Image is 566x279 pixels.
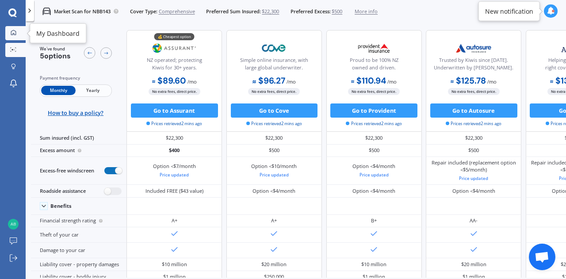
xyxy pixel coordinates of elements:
[248,88,300,95] span: No extra fees, direct price.
[371,217,377,224] div: B+
[261,261,287,268] div: $20 million
[326,132,422,144] div: $22,300
[448,88,500,95] span: No extra fees, direct price.
[130,8,157,15] span: Cover Type:
[226,145,322,157] div: $500
[226,132,322,144] div: $22,300
[430,103,517,118] button: Go to Autosure
[432,57,515,74] div: Trusted by Kiwis since [DATE]. Underwritten by [PERSON_NAME].
[330,103,417,118] button: Go to Provident
[326,145,422,157] div: $500
[431,159,516,182] div: Repair included (replacement option <$5/month)
[352,172,395,179] div: Price updated
[145,187,203,195] div: Included FREE ($43 value)
[131,103,218,118] button: Go to Assurant
[172,217,177,224] div: A+
[461,261,486,268] div: $20 million
[231,103,318,118] button: Go to Cove
[487,78,497,85] span: / mo
[251,172,297,179] div: Price updated
[485,7,533,15] div: New notification
[31,258,126,271] div: Liability cover - property damages
[40,51,71,61] span: 5 options
[31,145,126,157] div: Excess amount
[31,157,126,185] div: Excess-free windscreen
[452,187,495,195] div: Option <$4/month
[332,57,415,74] div: Proud to be 100% NZ owned and driven.
[246,121,302,127] span: Prices retrieved 2 mins ago
[450,39,497,57] img: Autosure.webp
[271,217,277,224] div: A+
[159,8,195,15] span: Comprehensive
[48,109,103,116] span: How to buy a policy?
[351,75,386,86] b: $110.94
[133,57,216,74] div: NZ operated; protecting Kiwis for 30+ years.
[361,261,386,268] div: $10 million
[153,172,196,179] div: Price updated
[149,88,200,95] span: No extra fees, direct price.
[252,75,285,86] b: $96.27
[451,75,486,86] b: $125.78
[40,46,71,52] span: We've found
[41,86,76,95] span: Monthly
[431,175,516,182] div: Price updated
[387,78,397,85] span: / mo
[146,121,202,127] span: Prices retrieved 2 mins ago
[332,8,342,15] span: $500
[154,33,195,40] div: 💰 Cheapest option
[355,8,378,15] span: More info
[351,39,398,57] img: Provident.png
[426,132,521,144] div: $22,300
[348,88,400,95] span: No extra fees, direct price.
[426,145,521,157] div: $500
[470,217,478,224] div: AA-
[153,163,196,178] div: Option <$7/month
[36,29,80,38] div: My Dashboard
[151,39,198,57] img: Assurant.png
[187,78,197,85] span: / mo
[446,121,501,127] span: Prices retrieved 2 mins ago
[126,132,222,144] div: $22,300
[233,57,316,74] div: Simple online insurance, with large global underwriter.
[50,203,72,209] div: Benefits
[262,8,279,15] span: $22,300
[31,215,126,227] div: Financial strength rating
[31,185,126,198] div: Roadside assistance
[291,8,331,15] span: Preferred Excess:
[76,86,110,95] span: Yearly
[162,261,187,268] div: $10 million
[126,145,222,157] div: $400
[206,8,261,15] span: Preferred Sum Insured:
[31,227,126,243] div: Theft of your car
[42,7,51,15] img: car.f15378c7a67c060ca3f3.svg
[31,243,126,258] div: Damage to your car
[251,163,297,178] div: Option <$10/month
[8,219,19,229] img: 7df00a680c8a3fdaab50250855485cca
[352,187,395,195] div: Option <$4/month
[152,75,186,86] b: $89.60
[40,75,112,82] div: Payment frequency
[31,132,126,144] div: Sum insured (incl. GST)
[54,8,111,15] p: Market Scan for NBB143
[252,187,295,195] div: Option <$4/month
[346,121,402,127] span: Prices retrieved 2 mins ago
[287,78,296,85] span: / mo
[352,163,395,178] div: Option <$4/month
[529,244,555,270] div: Open chat
[251,39,298,57] img: Cove.webp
